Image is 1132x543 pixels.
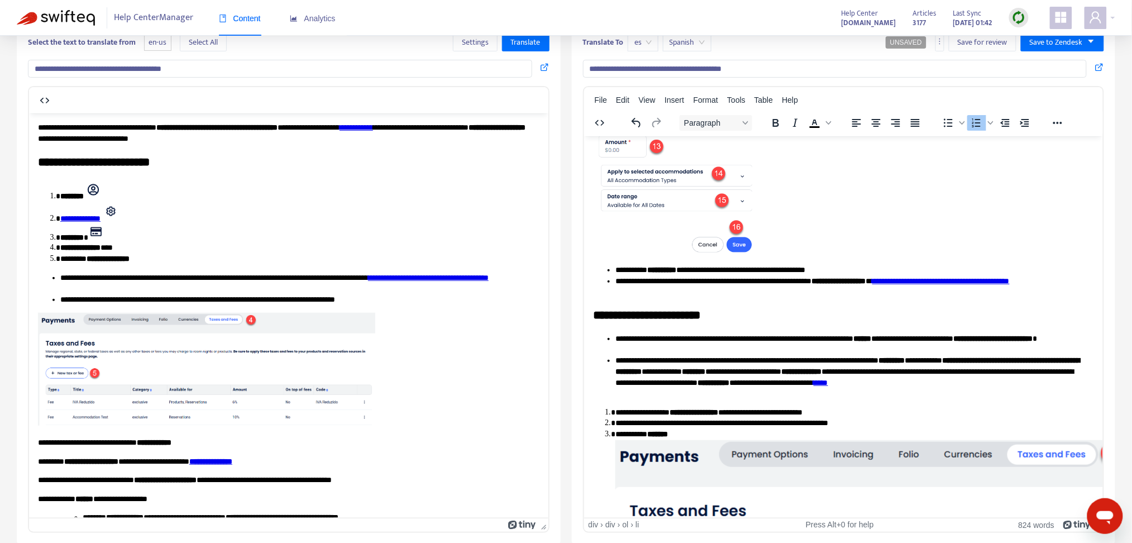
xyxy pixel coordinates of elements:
[1087,37,1095,45] span: caret-down
[842,16,896,29] a: [DOMAIN_NAME]
[842,17,896,29] strong: [DOMAIN_NAME]
[953,17,992,29] strong: [DATE] 01:42
[462,36,489,49] span: Settings
[1089,11,1102,24] span: user
[786,115,805,131] button: Italic
[453,34,498,51] button: Settings
[913,7,937,20] span: Articles
[680,115,752,131] button: Block Paragraph
[623,520,629,530] div: ol
[665,96,684,104] span: Insert
[805,115,833,131] div: Text color Black
[502,34,550,51] button: Translate
[906,115,925,131] button: Justify
[1015,115,1034,131] button: Increase indent
[936,37,944,45] span: more
[508,520,536,529] a: Powered by Tiny
[684,118,739,127] span: Paragraph
[511,36,541,49] span: Translate
[583,36,624,49] b: Translate To
[180,34,227,51] button: Select All
[913,17,926,29] strong: 3177
[670,34,705,51] span: Spanish
[114,7,194,28] span: Help Center Manager
[647,115,666,131] button: Redo
[1019,520,1055,530] button: 824 words
[842,7,878,20] span: Help Center
[766,115,785,131] button: Bold
[867,115,886,131] button: Align center
[219,15,227,22] span: book
[634,34,652,51] span: es
[886,115,905,131] button: Align right
[1087,498,1123,534] iframe: Botón para iniciar la ventana de mensajería
[935,34,944,51] button: more
[636,520,639,530] div: li
[639,96,656,104] span: View
[967,115,995,131] div: Numbered list
[694,96,718,104] span: Format
[17,10,95,26] img: Swifteq
[847,115,866,131] button: Align left
[1030,36,1083,49] span: Save to Zendesk
[616,96,629,104] span: Edit
[1048,115,1067,131] button: Reveal or hide additional toolbar items
[618,520,620,530] div: ›
[29,113,548,518] iframe: Rich Text Area
[584,136,1104,518] iframe: Rich Text Area
[600,520,603,530] div: ›
[1063,520,1091,529] a: Powered by Tiny
[631,520,634,530] div: ›
[949,34,1016,51] button: Save for review
[958,36,1007,49] span: Save for review
[890,39,922,46] span: UNSAVED
[1021,34,1104,51] button: Save to Zendeskcaret-down
[144,33,171,51] span: en-us
[939,115,967,131] div: Bullet list
[1054,11,1068,24] span: appstore
[782,96,798,104] span: Help
[754,96,773,104] span: Table
[589,520,599,530] div: div
[627,115,646,131] button: Undo
[290,15,298,22] span: area-chart
[727,96,746,104] span: Tools
[28,36,136,49] b: Select the text to translate from
[537,518,548,532] div: Press the Up and Down arrow keys to resize the editor.
[1012,11,1026,25] img: sync.dc5367851b00ba804db3.png
[996,115,1015,131] button: Decrease indent
[756,520,924,530] div: Press Alt+0 for help
[595,96,608,104] span: File
[953,7,982,20] span: Last Sync
[219,14,261,23] span: Content
[605,520,615,530] div: div
[290,14,336,23] span: Analytics
[189,36,218,49] span: Select All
